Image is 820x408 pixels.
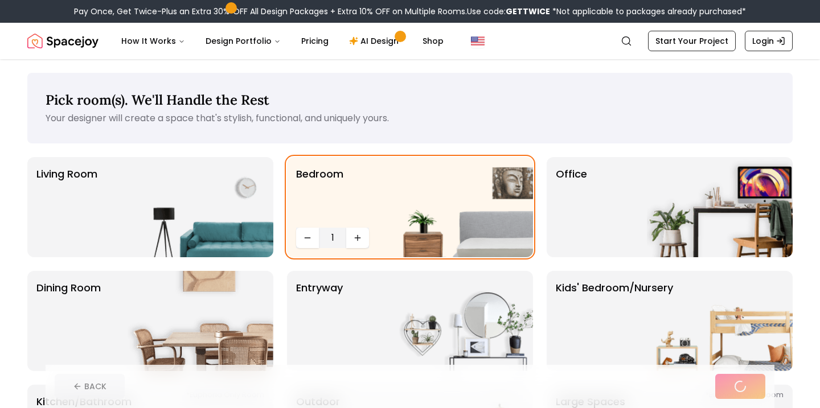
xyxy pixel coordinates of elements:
[296,228,319,248] button: Decrease quantity
[648,31,736,51] a: Start Your Project
[387,271,533,371] img: entryway
[112,30,453,52] nav: Main
[556,280,673,362] p: Kids' Bedroom/Nursery
[340,30,411,52] a: AI Design
[550,6,746,17] span: *Not applicable to packages already purchased*
[346,228,369,248] button: Increase quantity
[27,30,99,52] a: Spacejoy
[471,34,485,48] img: United States
[74,6,746,17] div: Pay Once, Get Twice-Plus an Extra 30% OFF All Design Packages + Extra 10% OFF on Multiple Rooms.
[46,112,774,125] p: Your designer will create a space that's stylish, functional, and uniquely yours.
[27,30,99,52] img: Spacejoy Logo
[387,157,533,257] img: Bedroom
[647,157,793,257] img: Office
[296,166,343,223] p: Bedroom
[36,280,101,362] p: Dining Room
[647,271,793,371] img: Kids' Bedroom/Nursery
[296,280,343,362] p: entryway
[36,166,97,248] p: Living Room
[556,166,587,248] p: Office
[128,157,273,257] img: Living Room
[413,30,453,52] a: Shop
[196,30,290,52] button: Design Portfolio
[323,231,342,245] span: 1
[112,30,194,52] button: How It Works
[745,31,793,51] a: Login
[292,30,338,52] a: Pricing
[128,271,273,371] img: Dining Room
[46,91,269,109] span: Pick room(s). We'll Handle the Rest
[467,6,550,17] span: Use code:
[27,23,793,59] nav: Global
[506,6,550,17] b: GETTWICE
